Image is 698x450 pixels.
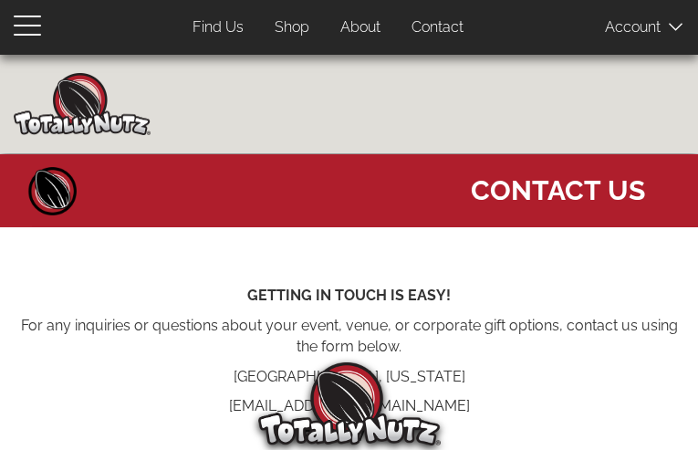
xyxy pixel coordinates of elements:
a: Find Us [179,10,257,46]
img: Totally Nutz Logo [258,362,441,445]
span: Contact Us [471,163,645,209]
a: Shop [261,10,323,46]
strong: GETTING IN TOUCH IS EASY! [247,287,451,304]
a: About [327,10,394,46]
p: [EMAIL_ADDRESS][DOMAIN_NAME] [14,396,684,417]
a: Contact [398,10,477,46]
a: Home [26,163,80,218]
img: Home [14,73,151,135]
p: [GEOGRAPHIC_DATA], [US_STATE] [14,367,684,388]
p: For any inquiries or questions about your event, venue, or corporate gift options, contact us usi... [14,316,684,358]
